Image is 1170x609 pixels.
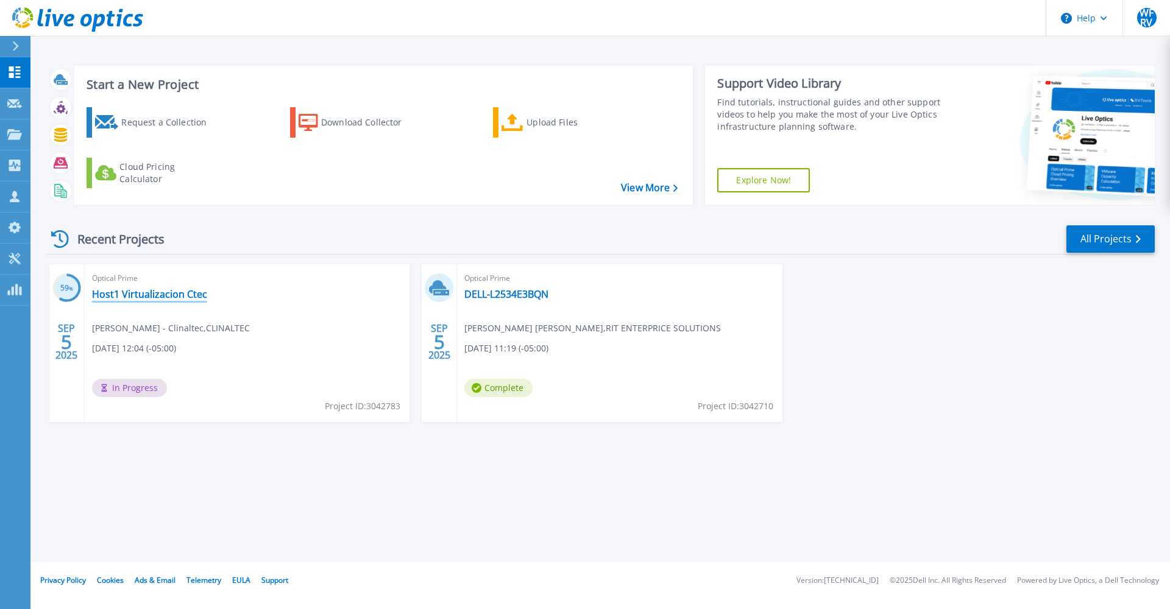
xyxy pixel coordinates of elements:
[1066,225,1155,253] a: All Projects
[87,107,222,138] a: Request a Collection
[1017,577,1159,585] li: Powered by Live Optics, a Dell Technology
[92,288,207,300] a: Host1 Virtualizacion Ctec
[55,320,78,364] div: SEP 2025
[464,288,548,300] a: DELL-L2534E3BQN
[87,158,222,188] a: Cloud Pricing Calculator
[464,379,533,397] span: Complete
[92,272,402,285] span: Optical Prime
[52,281,81,295] h3: 59
[69,285,73,292] span: %
[434,337,445,347] span: 5
[186,575,221,585] a: Telemetry
[40,575,86,585] a: Privacy Policy
[464,272,775,285] span: Optical Prime
[87,78,678,91] h3: Start a New Project
[890,577,1006,585] li: © 2025 Dell Inc. All Rights Reserved
[428,320,451,364] div: SEP 2025
[121,110,219,135] div: Request a Collection
[621,182,678,194] a: View More
[135,575,175,585] a: Ads & Email
[119,161,217,185] div: Cloud Pricing Calculator
[493,107,629,138] a: Upload Files
[717,76,946,91] div: Support Video Library
[261,575,288,585] a: Support
[464,342,548,355] span: [DATE] 11:19 (-05:00)
[61,337,72,347] span: 5
[290,107,426,138] a: Download Collector
[698,400,773,413] span: Project ID: 3042710
[1137,8,1157,27] span: WFRV
[526,110,624,135] div: Upload Files
[796,577,879,585] li: Version: [TECHNICAL_ID]
[321,110,419,135] div: Download Collector
[717,96,946,133] div: Find tutorials, instructional guides and other support videos to help you make the most of your L...
[97,575,124,585] a: Cookies
[92,342,176,355] span: [DATE] 12:04 (-05:00)
[232,575,250,585] a: EULA
[717,168,810,192] a: Explore Now!
[47,224,181,254] div: Recent Projects
[92,379,167,397] span: In Progress
[325,400,400,413] span: Project ID: 3042783
[464,322,721,335] span: [PERSON_NAME] [PERSON_NAME] , RIT ENTERPRICE SOLUTIONS
[92,322,250,335] span: [PERSON_NAME] - Clinaltec , CLINALTEC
